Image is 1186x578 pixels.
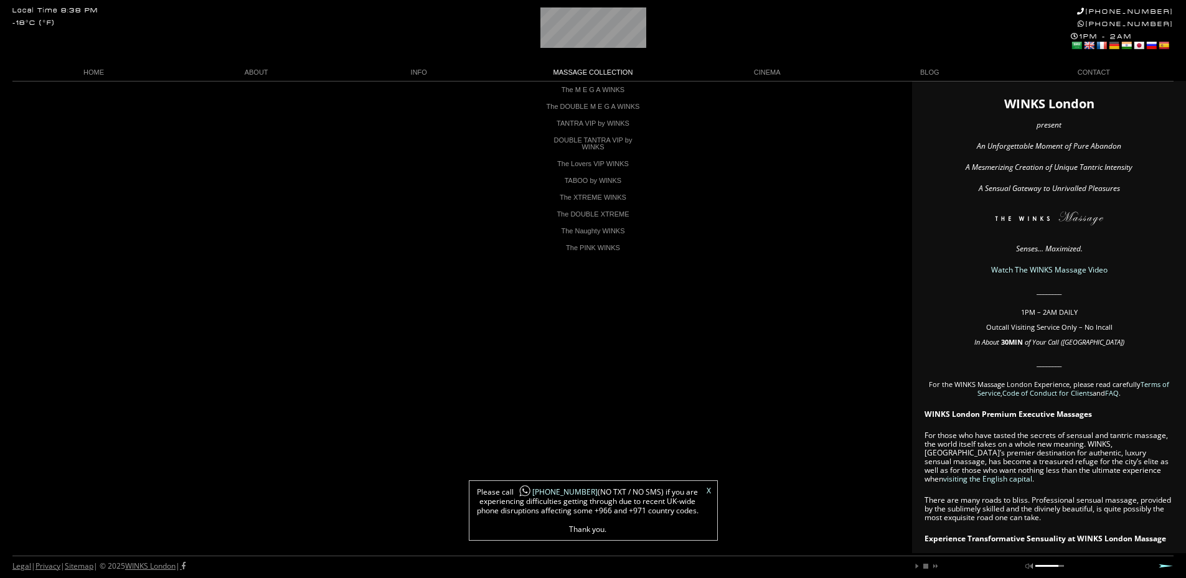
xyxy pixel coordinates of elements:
a: stop [922,562,930,570]
a: WINKS London [125,561,176,571]
em: Senses… Maximized. [1016,243,1083,254]
a: next [931,562,938,570]
p: ________ [925,287,1174,296]
em: of Your Call ([GEOGRAPHIC_DATA]) [1025,337,1124,347]
a: Sitemap [65,561,93,571]
span: 30 [1001,337,1009,347]
a: The PINK WINKS [540,240,646,256]
a: English [1083,40,1094,50]
a: Code of Conduct for Clients [1002,388,1093,398]
a: INFO [337,64,500,81]
span: For the WINKS Massage London Experience, please read carefully , and . [929,380,1169,398]
a: The Naughty WINKS [540,223,646,240]
a: Privacy [35,561,60,571]
div: 1PM - 2AM [1071,32,1174,52]
a: mute [1025,562,1033,570]
div: Local Time 8:38 PM [12,7,98,14]
a: MASSAGE COLLECTION [500,64,685,81]
em: A Mesmerizing Creation of Unique Tantric Intensity [966,162,1132,172]
a: The DOUBLE M E G A WINKS [540,98,646,115]
p: ________ [925,359,1174,368]
img: whatsapp-icon1.png [519,485,531,498]
div: | | | © 2025 | [12,556,186,576]
a: play [913,562,921,570]
a: Russian [1146,40,1157,50]
img: The WINKS London Massage [958,212,1141,230]
a: Terms of Service [977,380,1169,398]
a: German [1108,40,1119,50]
strong: WINKS London Premium Executive Massages [925,409,1092,419]
a: TANTRA VIP by WINKS [540,115,646,132]
a: Hindi [1121,40,1132,50]
em: A Sensual Gateway to Unrivalled Pleasures [979,183,1120,193]
p: There are many roads to bliss. Professional sensual massage, provided by the sublimely skilled an... [925,496,1174,522]
a: Spanish [1158,40,1169,50]
a: HOME [12,64,175,81]
a: TABOO by WINKS [540,172,646,189]
a: The M E G A WINKS [540,82,646,98]
a: [PHONE_NUMBER] [514,487,598,497]
a: CINEMA [686,64,849,81]
a: DOUBLE TANTRA VIP by WINKS [540,132,646,156]
h1: WINKS London [925,100,1174,108]
a: Watch The WINKS Massage Video [991,264,1108,275]
a: ABOUT [175,64,337,81]
a: The MAGIK PINK WINKS [540,256,646,273]
a: Arabic [1071,40,1082,50]
a: The XTREME WINKS [540,189,646,206]
a: FAQ [1105,388,1119,398]
em: present [1037,119,1061,130]
a: The DOUBLE XTREME [540,206,646,223]
a: French [1096,40,1107,50]
a: [PHONE_NUMBER] [1078,20,1174,28]
a: Next [1159,564,1174,568]
em: In About [974,337,999,347]
a: The Lovers VIP WINKS [540,156,646,172]
a: Japanese [1133,40,1144,50]
strong: Experience Transformative Sensuality at WINKS London Massage [925,533,1166,544]
a: visiting the English capital [943,473,1032,484]
a: [PHONE_NUMBER] [1077,7,1174,16]
div: -18°C (°F) [12,20,55,27]
a: CONTACT [1011,64,1174,81]
span: Outcall Visiting Service Only – No Incall [986,322,1113,332]
span: 1PM – 2AM DAILY [1021,307,1078,317]
strong: MIN [1009,337,1023,347]
a: BLOG [849,64,1011,81]
em: An Unforgettable Moment of Pure Abandon [977,141,1121,151]
span: Please call (NO TXT / NO SMS) if you are experiencing difficulties getting through due to recent ... [476,487,700,534]
a: X [707,487,711,495]
p: For those who have tasted the secrets of sensual and tantric massage, the world itself takes on a... [925,431,1174,483]
a: Legal [12,561,31,571]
